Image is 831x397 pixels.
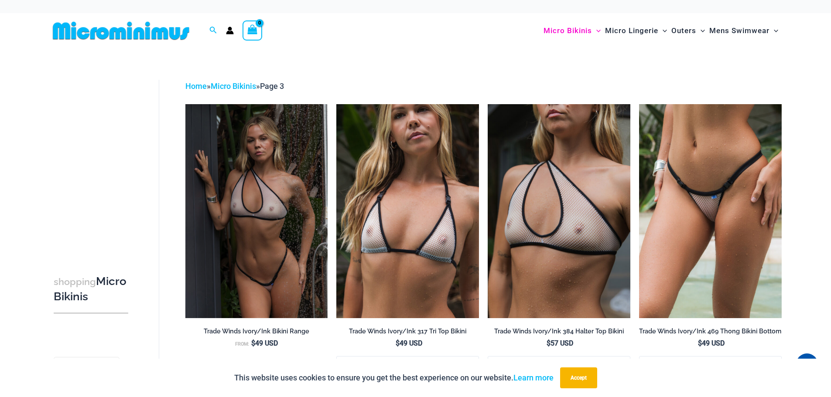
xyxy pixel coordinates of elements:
[488,104,630,318] img: Trade Winds IvoryInk 384 Top 01
[243,20,263,41] a: View Shopping Cart, empty
[547,339,573,347] bdi: 57 USD
[49,21,193,41] img: MM SHOP LOGO FLAT
[639,104,782,318] a: Trade Winds IvoryInk 469 Thong 01Trade Winds IvoryInk 317 Top 469 Thong 06Trade Winds IvoryInk 31...
[336,104,479,318] img: Trade Winds IvoryInk 317 Top 01
[260,81,284,91] span: Page 3
[54,73,132,247] iframe: TrustedSite Certified
[185,327,328,336] h2: Trade Winds Ivory/Ink Bikini Range
[54,274,128,304] h3: Micro Bikinis
[185,327,328,339] a: Trade Winds Ivory/Ink Bikini Range
[336,327,479,336] h2: Trade Winds Ivory/Ink 317 Tri Top Bikini
[513,373,554,382] a: Learn more
[698,339,702,347] span: $
[560,367,597,388] button: Accept
[698,339,725,347] bdi: 49 USD
[696,20,705,42] span: Menu Toggle
[769,20,778,42] span: Menu Toggle
[185,104,328,318] a: Trade Winds IvoryInk 384 Top 453 Micro 04Trade Winds IvoryInk 384 Top 469 Thong 03Trade Winds Ivo...
[639,104,782,318] img: Trade Winds IvoryInk 469 Thong 01
[54,276,96,287] span: shopping
[211,81,256,91] a: Micro Bikinis
[540,16,782,45] nav: Site Navigation
[251,339,278,347] bdi: 49 USD
[541,17,603,44] a: Micro BikinisMenu ToggleMenu Toggle
[251,339,255,347] span: $
[185,81,207,91] a: Home
[639,327,782,336] h2: Trade Winds Ivory/Ink 469 Thong Bikini Bottom
[488,104,630,318] a: Trade Winds IvoryInk 384 Top 01Trade Winds IvoryInk 384 Top 469 Thong 03Trade Winds IvoryInk 384 ...
[234,371,554,384] p: This website uses cookies to ensure you get the best experience on our website.
[603,17,669,44] a: Micro LingerieMenu ToggleMenu Toggle
[639,327,782,339] a: Trade Winds Ivory/Ink 469 Thong Bikini Bottom
[669,17,707,44] a: OutersMenu ToggleMenu Toggle
[709,20,769,42] span: Mens Swimwear
[488,327,630,336] h2: Trade Winds Ivory/Ink 384 Halter Top Bikini
[226,27,234,34] a: Account icon link
[336,327,479,339] a: Trade Winds Ivory/Ink 317 Tri Top Bikini
[544,20,592,42] span: Micro Bikinis
[671,20,696,42] span: Outers
[185,81,284,91] span: » »
[488,327,630,339] a: Trade Winds Ivory/Ink 384 Halter Top Bikini
[235,341,249,347] span: From:
[336,104,479,318] a: Trade Winds IvoryInk 317 Top 01Trade Winds IvoryInk 317 Top 469 Thong 03Trade Winds IvoryInk 317 ...
[185,104,328,318] img: Trade Winds IvoryInk 384 Top 453 Micro 04
[396,339,422,347] bdi: 49 USD
[592,20,601,42] span: Menu Toggle
[605,20,658,42] span: Micro Lingerie
[707,17,780,44] a: Mens SwimwearMenu ToggleMenu Toggle
[396,339,400,347] span: $
[658,20,667,42] span: Menu Toggle
[547,339,551,347] span: $
[209,25,217,36] a: Search icon link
